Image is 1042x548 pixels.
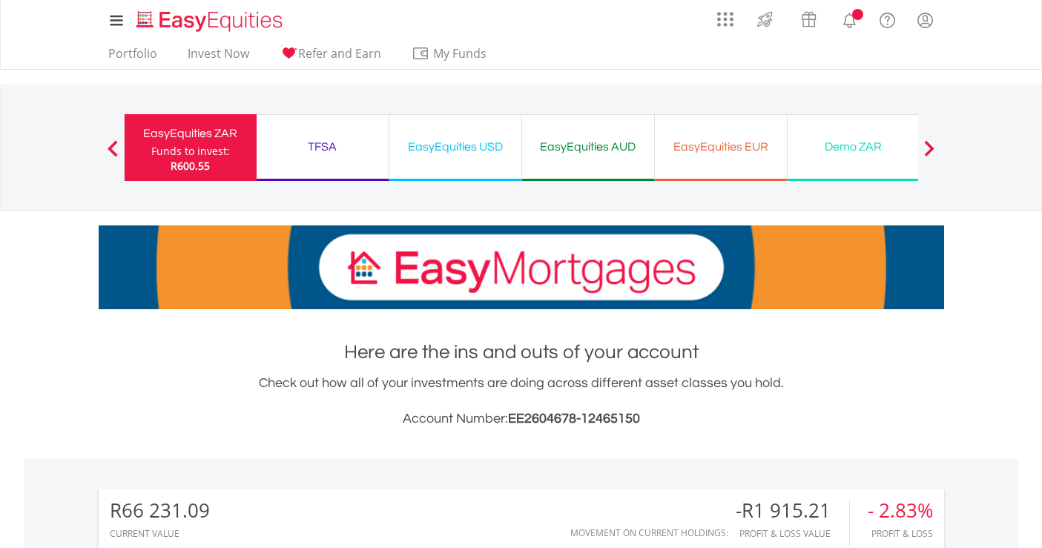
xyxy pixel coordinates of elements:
[868,529,933,538] div: Profit & Loss
[298,45,381,62] span: Refer and Earn
[398,136,512,157] div: EasyEquities USD
[171,159,210,173] span: R600.55
[266,136,380,157] div: TFSA
[736,529,849,538] div: Profit & Loss Value
[133,123,248,144] div: EasyEquities ZAR
[797,7,821,31] img: vouchers-v2.svg
[831,4,868,33] a: Notifications
[99,373,944,429] div: Check out how all of your investments are doing across different asset classes you hold.
[110,529,210,538] div: CURRENT VALUE
[797,136,911,157] div: Demo ZAR
[868,4,906,33] a: FAQ's and Support
[664,136,778,157] div: EasyEquities EUR
[151,144,230,159] div: Funds to invest:
[570,528,728,538] div: Movement on Current Holdings:
[914,148,944,162] button: Next
[133,9,288,33] img: EasyEquities_Logo.png
[110,500,210,521] div: R66 231.09
[274,46,387,69] a: Refer and Earn
[99,225,944,309] img: EasyMortage Promotion Banner
[787,4,831,31] a: Vouchers
[131,4,288,33] a: Home page
[906,4,944,36] a: My Profile
[98,148,128,162] button: Previous
[99,409,944,429] h3: Account Number:
[182,46,255,69] a: Invest Now
[708,4,743,27] a: AppsGrid
[868,500,933,521] div: - 2.83%
[102,46,163,69] a: Portfolio
[531,136,645,157] div: EasyEquities AUD
[99,339,944,366] h1: Here are the ins and outs of your account
[508,412,640,426] span: EE2604678-12465150
[736,500,849,521] div: -R1 915.21
[717,11,733,27] img: grid-menu-icon.svg
[412,44,509,63] span: My Funds
[753,7,777,31] img: thrive-v2.svg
